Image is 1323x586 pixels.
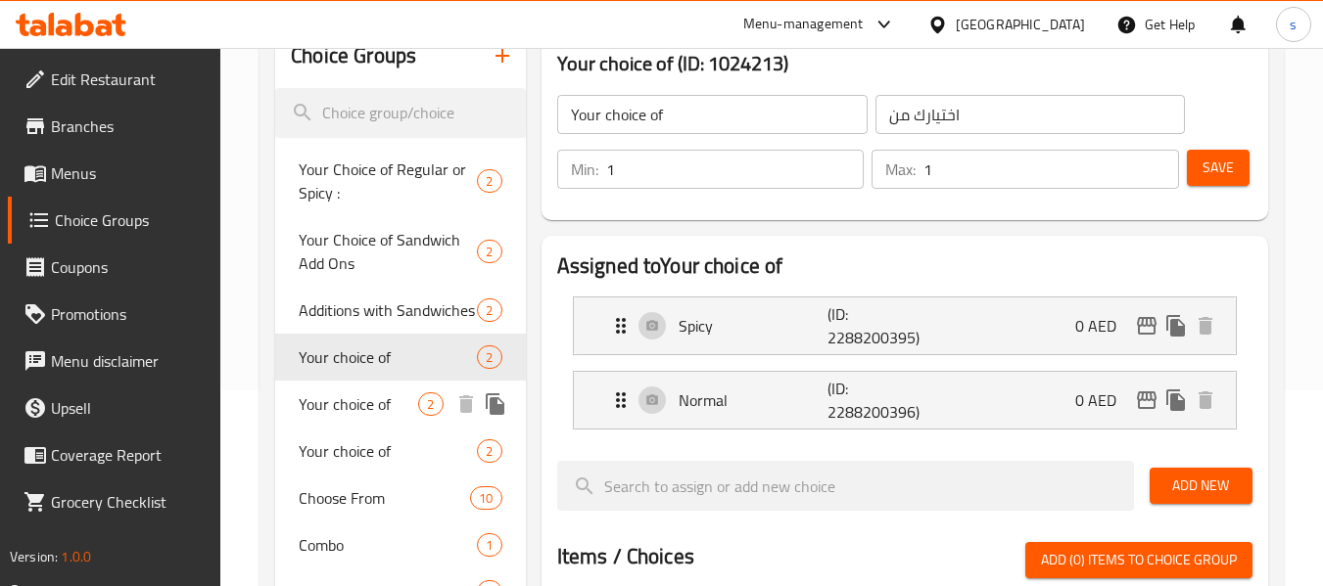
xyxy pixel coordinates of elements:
[478,536,500,555] span: 1
[8,103,221,150] a: Branches
[574,297,1236,354] div: Expand
[275,521,525,568] div: Combo1
[477,533,501,557] div: Choices
[8,56,221,103] a: Edit Restaurant
[827,302,927,349] p: (ID: 2288200395)
[8,150,221,197] a: Menus
[956,14,1085,35] div: [GEOGRAPHIC_DATA]
[51,349,206,373] span: Menu disclaimer
[8,478,221,525] a: Grocery Checklist
[275,474,525,521] div: Choose From10
[275,146,525,216] div: Your Choice of Regular or Spicy :2
[299,158,477,204] span: Your Choice of Regular or Spicy :
[8,197,221,244] a: Choice Groups
[557,48,1252,79] h3: Your choice of (ID: 1024213)
[51,68,206,91] span: Edit Restaurant
[1290,14,1297,35] span: s
[451,389,481,419] button: delete
[8,338,221,384] a: Menu disclaimer
[1132,385,1161,415] button: edit
[1191,311,1220,340] button: delete
[418,392,443,416] div: Choices
[275,428,525,474] div: Your choice of2
[557,461,1134,511] input: search
[55,208,206,232] span: Choice Groups
[10,544,58,569] span: Version:
[51,302,206,326] span: Promotions
[419,395,442,414] span: 2
[1203,156,1234,180] span: Save
[1132,311,1161,340] button: edit
[299,533,477,557] span: Combo
[51,443,206,467] span: Coverage Report
[8,384,221,431] a: Upsell
[1041,548,1237,572] span: Add (0) items to choice group
[478,348,500,367] span: 2
[557,542,694,571] h2: Items / Choices
[291,41,416,70] h2: Choice Groups
[557,289,1252,363] li: Expand
[1161,385,1191,415] button: duplicate
[471,489,500,508] span: 10
[1075,314,1132,338] p: 0 AED
[275,88,525,138] input: search
[478,243,500,261] span: 2
[299,298,477,322] span: Additions with Sandwiches
[299,345,477,369] span: Your choice of
[51,490,206,514] span: Grocery Checklist
[477,240,501,263] div: Choices
[1075,388,1132,412] p: 0 AED
[51,161,206,185] span: Menus
[885,158,916,181] p: Max:
[8,244,221,291] a: Coupons
[275,334,525,381] div: Your choice of2
[1025,542,1252,578] button: Add (0) items to choice group
[275,287,525,334] div: Additions with Sandwiches2
[299,392,418,416] span: Your choice of
[477,439,501,463] div: Choices
[557,363,1252,437] li: Expand
[275,216,525,287] div: Your Choice of Sandwich Add Ons2
[1150,468,1252,504] button: Add New
[743,13,864,36] div: Menu-management
[8,291,221,338] a: Promotions
[557,251,1252,281] h2: Assigned to Your choice of
[679,314,828,338] p: Spicy
[481,389,510,419] button: duplicate
[51,114,206,138] span: Branches
[1165,473,1237,498] span: Add New
[1187,150,1250,186] button: Save
[1161,311,1191,340] button: duplicate
[574,372,1236,428] div: Expand
[299,486,470,510] span: Choose From
[8,431,221,478] a: Coverage Report
[679,388,828,412] p: Normal
[477,345,501,369] div: Choices
[827,377,927,424] p: (ID: 2288200396)
[478,301,500,320] span: 2
[478,442,500,461] span: 2
[477,169,501,193] div: Choices
[299,439,477,463] span: Your choice of
[1191,385,1220,415] button: delete
[571,158,598,181] p: Min:
[61,544,91,569] span: 1.0.0
[299,228,477,275] span: Your Choice of Sandwich Add Ons
[275,381,525,428] div: Your choice of2deleteduplicate
[51,255,206,279] span: Coupons
[51,396,206,420] span: Upsell
[478,172,500,191] span: 2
